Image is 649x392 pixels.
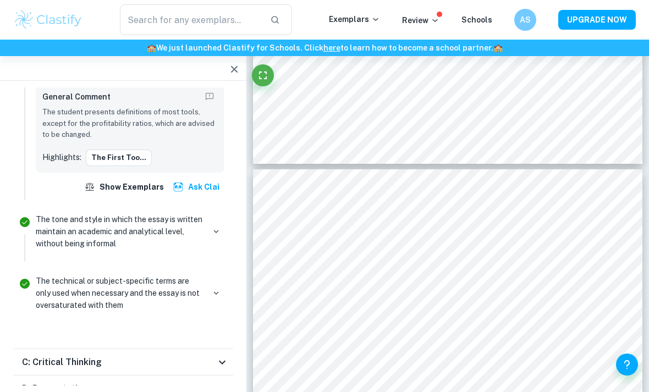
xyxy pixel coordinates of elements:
[13,9,83,31] img: Clastify logo
[252,64,274,86] button: Fullscreen
[202,89,217,104] button: Report mistake/confusion
[558,10,636,30] button: UPGRADE NOW
[36,275,204,311] p: The technical or subject-specific terms are only used when necessary and the essay is not oversat...
[42,151,81,163] p: Highlights:
[329,13,380,25] p: Exemplars
[36,213,204,250] p: The tone and style in which the essay is written maintain an academic and analytical level, witho...
[514,9,536,31] button: AS
[402,14,439,26] p: Review
[120,4,261,35] input: Search for any exemplars...
[170,177,224,197] button: Ask Clai
[86,150,152,166] button: The first too...
[82,177,168,197] button: Show exemplars
[461,15,492,24] a: Schools
[18,216,31,229] svg: Correct
[519,14,532,26] h6: AS
[42,91,111,103] h6: General Comment
[616,354,638,376] button: Help and Feedback
[493,43,503,52] span: 🏫
[2,42,647,54] h6: We just launched Clastify for Schools. Click to learn how to become a school partner.
[18,277,31,290] svg: Correct
[147,43,156,52] span: 🏫
[22,356,102,369] h6: C: Critical Thinking
[323,43,340,52] a: here
[42,107,217,140] p: The student presents definitions of most tools, except for the profitability ratios, which are ad...
[173,181,184,192] img: clai.svg
[13,349,233,376] div: C: Critical Thinking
